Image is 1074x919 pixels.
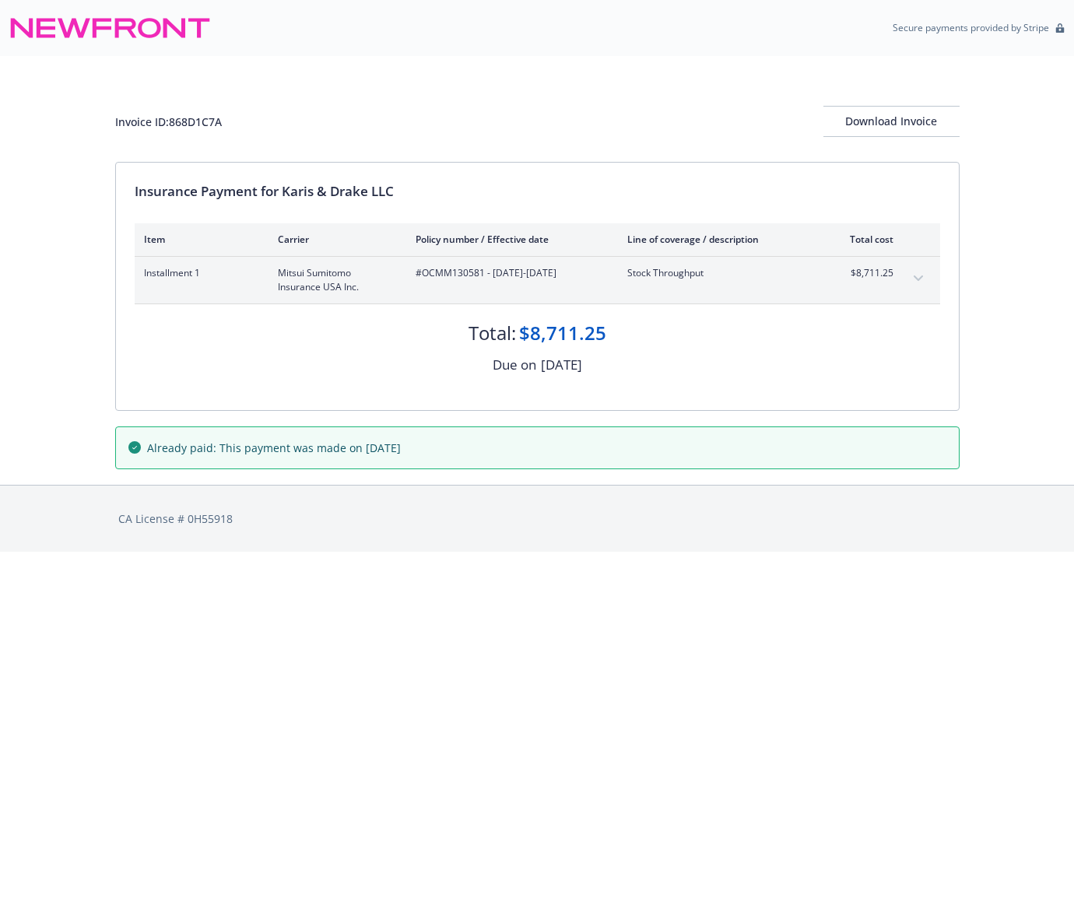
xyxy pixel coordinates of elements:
div: Item [144,233,253,246]
div: Carrier [278,233,391,246]
div: [DATE] [541,355,582,375]
button: expand content [906,266,931,291]
p: Secure payments provided by Stripe [893,21,1049,34]
div: Download Invoice [823,107,960,136]
span: Mitsui Sumitomo Insurance USA Inc. [278,266,391,294]
div: Installment 1Mitsui Sumitomo Insurance USA Inc.#OCMM130581 - [DATE]-[DATE]Stock Throughput$8,711.... [135,257,940,303]
div: Due on [493,355,536,375]
div: Total cost [835,233,893,246]
div: Insurance Payment for Karis & Drake LLC [135,181,940,202]
button: Download Invoice [823,106,960,137]
div: $8,711.25 [519,320,606,346]
span: $8,711.25 [835,266,893,280]
div: Line of coverage / description [627,233,810,246]
span: #OCMM130581 - [DATE]-[DATE] [416,266,602,280]
span: Installment 1 [144,266,253,280]
span: Already paid: This payment was made on [DATE] [147,440,401,456]
span: Stock Throughput [627,266,810,280]
div: CA License # 0H55918 [118,510,956,527]
div: Invoice ID: 868D1C7A [115,114,222,130]
div: Policy number / Effective date [416,233,602,246]
div: Total: [469,320,516,346]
